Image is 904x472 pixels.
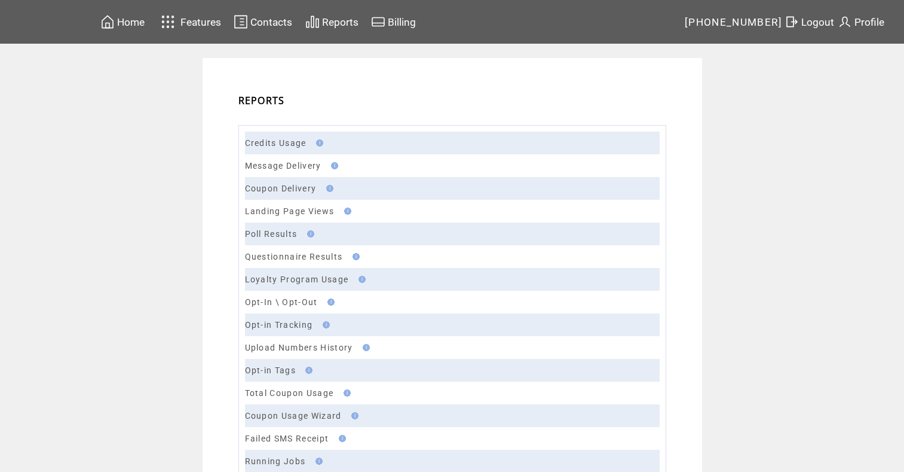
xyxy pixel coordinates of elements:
span: REPORTS [238,94,285,107]
img: help.gif [312,139,323,147]
a: Loyalty Program Usage [245,275,349,284]
img: profile.svg [838,14,852,29]
a: Home [99,13,146,31]
span: Contacts [250,16,292,28]
span: [PHONE_NUMBER] [685,16,783,28]
img: chart.svg [305,14,320,29]
a: Running Jobs [245,456,306,466]
a: Total Coupon Usage [245,388,334,398]
img: help.gif [302,367,312,374]
img: help.gif [359,344,370,351]
span: Billing [388,16,416,28]
span: Home [117,16,145,28]
img: home.svg [100,14,115,29]
img: features.svg [158,12,179,32]
img: help.gif [335,435,346,442]
a: Poll Results [245,229,298,239]
img: help.gif [349,253,360,260]
a: Coupon Usage Wizard [245,411,342,421]
a: Contacts [232,13,294,31]
span: Logout [801,16,834,28]
a: Profile [836,13,886,31]
a: Message Delivery [245,161,321,170]
a: Opt-in Tags [245,366,296,375]
span: Reports [322,16,358,28]
a: Features [156,10,223,34]
img: contacts.svg [234,14,248,29]
a: Upload Numbers History [245,343,353,352]
img: help.gif [355,276,366,283]
a: Failed SMS Receipt [245,434,329,443]
img: creidtcard.svg [371,14,385,29]
img: help.gif [348,412,358,419]
a: Questionnaire Results [245,252,343,261]
img: exit.svg [785,14,799,29]
img: help.gif [323,185,333,192]
img: help.gif [319,321,330,328]
a: Credits Usage [245,138,307,148]
a: Opt-in Tracking [245,320,313,330]
a: Landing Page Views [245,206,335,216]
img: help.gif [304,230,314,237]
a: Billing [369,13,418,31]
img: help.gif [324,299,335,306]
a: Logout [783,13,836,31]
a: Reports [304,13,360,31]
img: help.gif [312,458,323,465]
img: help.gif [341,208,351,215]
span: Profile [854,16,884,28]
img: help.gif [340,389,351,397]
img: help.gif [327,162,338,169]
span: Features [180,16,221,28]
a: Coupon Delivery [245,184,317,193]
a: Opt-In \ Opt-Out [245,297,318,307]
